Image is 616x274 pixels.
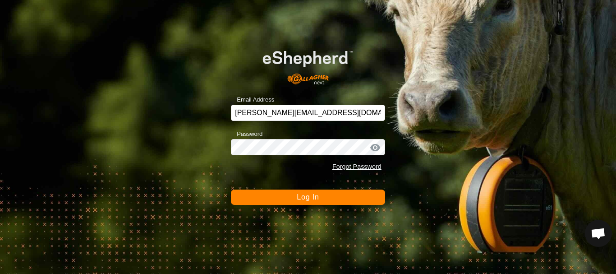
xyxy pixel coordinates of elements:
[332,163,382,170] a: Forgot Password
[246,38,369,90] img: E-shepherd Logo
[231,190,385,205] button: Log In
[231,95,274,104] label: Email Address
[231,130,262,139] label: Password
[297,193,319,201] span: Log In
[585,220,612,247] div: Open chat
[231,105,385,121] input: Email Address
